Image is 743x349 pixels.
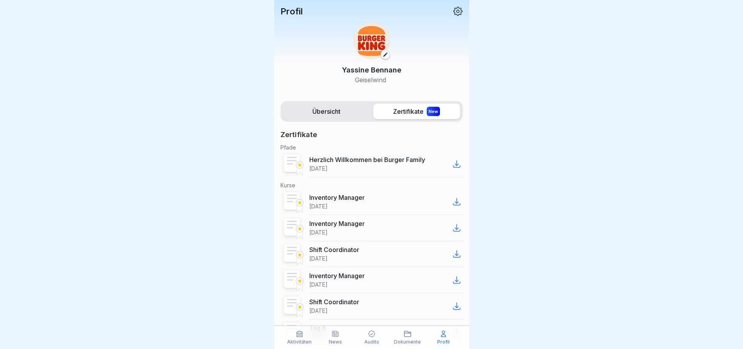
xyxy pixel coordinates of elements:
[309,255,328,262] p: [DATE]
[342,65,401,75] p: Yassine Bennane
[353,23,390,59] img: w2f18lwxr3adf3talrpwf6id.png
[394,339,421,345] p: Dokumente
[437,339,450,345] p: Profil
[309,156,425,164] p: Herzlich Willkommen bei Burger Family
[309,281,328,288] p: [DATE]
[309,229,328,236] p: [DATE]
[283,104,370,119] label: Übersicht
[364,339,379,345] p: Audits
[427,107,440,116] div: New
[280,182,463,189] p: Kurse
[309,324,326,332] p: Tag 6
[309,194,365,201] p: Inventory Manager
[280,6,303,16] p: Profil
[342,75,401,85] p: Geiselwind
[287,339,312,345] p: Aktivitäten
[373,104,460,119] label: Zertifikate
[309,272,365,280] p: Inventory Manager
[309,246,359,254] p: Shift Coordinator
[280,130,317,139] p: Zertifikate
[309,307,328,314] p: [DATE]
[309,203,328,210] p: [DATE]
[280,144,463,151] p: Pfade
[329,339,342,345] p: News
[309,220,365,227] p: Inventory Manager
[309,165,328,172] p: [DATE]
[309,298,359,306] p: Shift Coordinator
